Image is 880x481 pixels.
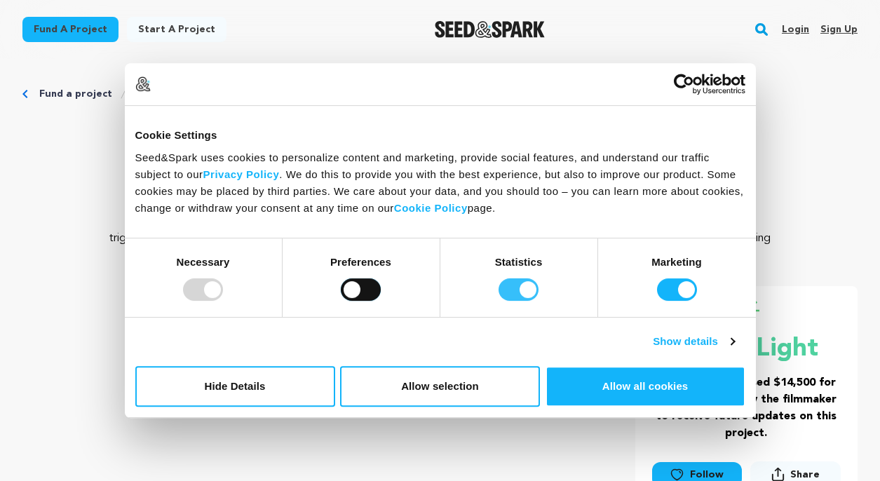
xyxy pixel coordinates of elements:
a: Cookie Policy [394,202,468,214]
a: Privacy Policy [203,168,280,180]
a: Login [782,18,809,41]
div: Breadcrumb [22,87,858,101]
button: Allow all cookies [546,366,745,407]
img: logo [135,76,151,92]
strong: Marketing [651,256,702,268]
strong: Statistics [495,256,543,268]
a: Sign up [820,18,858,41]
div: Seed&Spark uses cookies to personalize content and marketing, provide social features, and unders... [135,149,745,217]
p: Drama, [DEMOGRAPHIC_DATA] [22,185,858,202]
img: Seed&Spark Logo Dark Mode [435,21,545,38]
p: [US_STATE][GEOGRAPHIC_DATA], [US_STATE] | Series [22,168,858,185]
button: Hide Details [135,366,335,407]
a: Usercentrics Cookiebot - opens in a new window [623,74,745,95]
strong: Preferences [330,256,391,268]
a: Fund a project [22,17,119,42]
a: Show details [653,333,734,350]
a: Fund a project [39,87,112,101]
strong: Necessary [177,256,230,268]
p: JUDYS [22,123,858,157]
a: Seed&Spark Homepage [435,21,545,38]
div: Cookie Settings [135,127,745,144]
button: Allow selection [340,366,540,407]
p: [PERSON_NAME] shows an authentic representation of the joys and struggles four [DEMOGRAPHIC_DATA]... [106,213,774,264]
a: Start a project [127,17,226,42]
